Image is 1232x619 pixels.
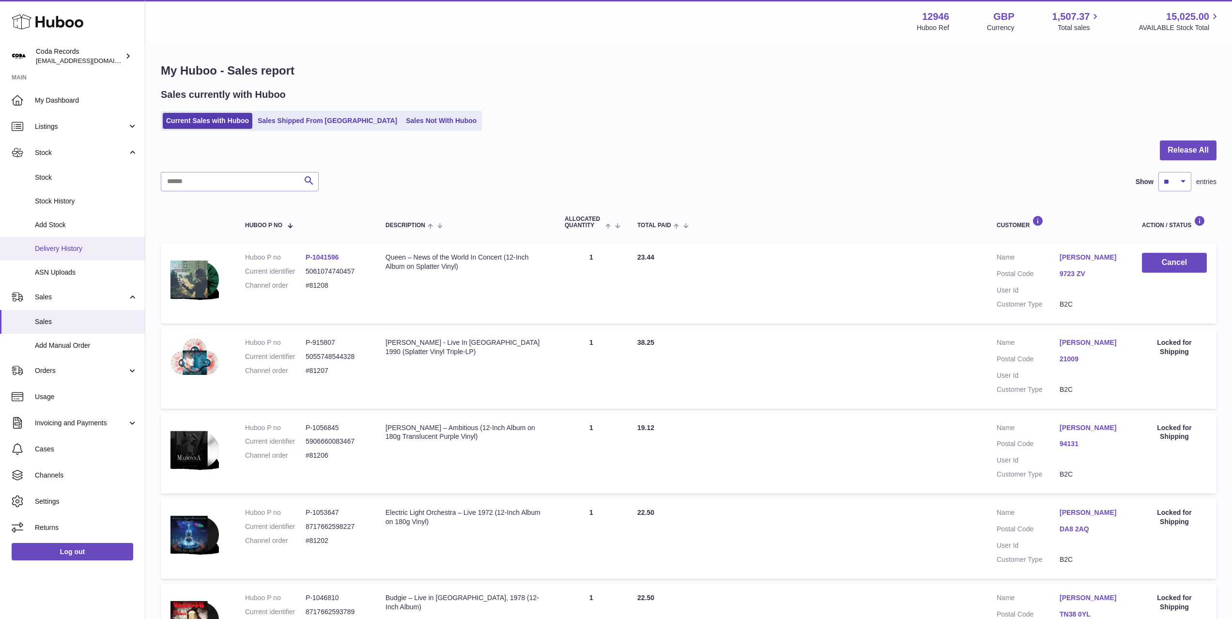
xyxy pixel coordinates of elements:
[1060,385,1123,394] dd: B2C
[385,253,545,271] div: Queen – News of the World In Concert (12-Inch Album on Splatter Vinyl)
[1160,140,1217,160] button: Release All
[1060,300,1123,309] dd: B2C
[997,371,1060,380] dt: User Id
[306,423,366,433] dd: P-1056845
[922,10,949,23] strong: 12946
[35,293,127,302] span: Sales
[35,366,127,375] span: Orders
[1060,269,1123,279] a: 9723 ZV
[1142,593,1207,612] div: Locked for Shipping
[245,222,282,229] span: Huboo P no
[170,338,219,375] img: 1701958968.jpg
[306,267,366,276] dd: 5061074740457
[993,10,1014,23] strong: GBP
[1136,177,1154,186] label: Show
[637,339,654,346] span: 38.25
[245,593,306,603] dt: Huboo P no
[35,148,127,157] span: Stock
[35,220,138,230] span: Add Stock
[1060,470,1123,479] dd: B2C
[997,216,1123,229] div: Customer
[1060,338,1123,347] a: [PERSON_NAME]
[36,57,142,64] span: [EMAIL_ADDRESS][DOMAIN_NAME]
[306,607,366,617] dd: 8717662593789
[306,437,366,446] dd: 5906660083467
[35,392,138,402] span: Usage
[997,456,1060,465] dt: User Id
[35,341,138,350] span: Add Manual Order
[245,522,306,531] dt: Current identifier
[997,525,1060,536] dt: Postal Code
[997,508,1060,520] dt: Name
[161,88,286,101] h2: Sales currently with Huboo
[35,497,138,506] span: Settings
[555,243,628,324] td: 1
[1142,508,1207,526] div: Locked for Shipping
[245,508,306,517] dt: Huboo P no
[245,338,306,347] dt: Huboo P no
[245,607,306,617] dt: Current identifier
[306,352,366,361] dd: 5055748544328
[1139,23,1220,32] span: AVAILABLE Stock Total
[1142,423,1207,442] div: Locked for Shipping
[35,523,138,532] span: Returns
[385,222,425,229] span: Description
[35,418,127,428] span: Invoicing and Payments
[385,508,545,526] div: Electric Light Orchestra – Live 1972 (12-Inch Album on 180g Vinyl)
[1142,253,1207,273] button: Cancel
[1060,525,1123,534] a: DA8 2AQ
[245,366,306,375] dt: Channel order
[1060,355,1123,364] a: 21009
[245,536,306,545] dt: Channel order
[565,216,603,229] span: ALLOCATED Quantity
[1060,508,1123,517] a: [PERSON_NAME]
[997,355,1060,366] dt: Postal Code
[35,244,138,253] span: Delivery History
[245,451,306,460] dt: Channel order
[997,286,1060,295] dt: User Id
[1060,253,1123,262] a: [PERSON_NAME]
[170,508,219,560] img: 1753975449.png
[245,281,306,290] dt: Channel order
[12,49,26,63] img: haz@pcatmedia.com
[1196,177,1217,186] span: entries
[385,423,545,442] div: [PERSON_NAME] – Ambitious (12-Inch Album on 180g Translucent Purple Vinyl)
[163,113,252,129] a: Current Sales with Huboo
[245,352,306,361] dt: Current identifier
[402,113,480,129] a: Sales Not With Huboo
[637,424,654,432] span: 19.12
[245,267,306,276] dt: Current identifier
[170,423,219,476] img: 129461756739552.png
[35,317,138,326] span: Sales
[306,508,366,517] dd: P-1053647
[1052,10,1101,32] a: 1,507.37 Total sales
[306,281,366,290] dd: #81208
[997,470,1060,479] dt: Customer Type
[1060,423,1123,433] a: [PERSON_NAME]
[306,593,366,603] dd: P-1046810
[306,253,339,261] a: P-1041596
[1166,10,1209,23] span: 15,025.00
[35,197,138,206] span: Stock History
[245,437,306,446] dt: Current identifier
[306,451,366,460] dd: #81206
[997,269,1060,281] dt: Postal Code
[35,173,138,182] span: Stock
[555,328,628,409] td: 1
[35,122,127,131] span: Listings
[1060,593,1123,603] a: [PERSON_NAME]
[12,543,133,560] a: Log out
[997,385,1060,394] dt: Customer Type
[35,268,138,277] span: ASN Uploads
[170,253,219,305] img: 129461744627286.png
[35,96,138,105] span: My Dashboard
[1060,555,1123,564] dd: B2C
[637,253,654,261] span: 23.44
[997,541,1060,550] dt: User Id
[254,113,400,129] a: Sales Shipped From [GEOGRAPHIC_DATA]
[161,63,1217,78] h1: My Huboo - Sales report
[555,414,628,494] td: 1
[987,23,1015,32] div: Currency
[35,471,138,480] span: Channels
[997,253,1060,264] dt: Name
